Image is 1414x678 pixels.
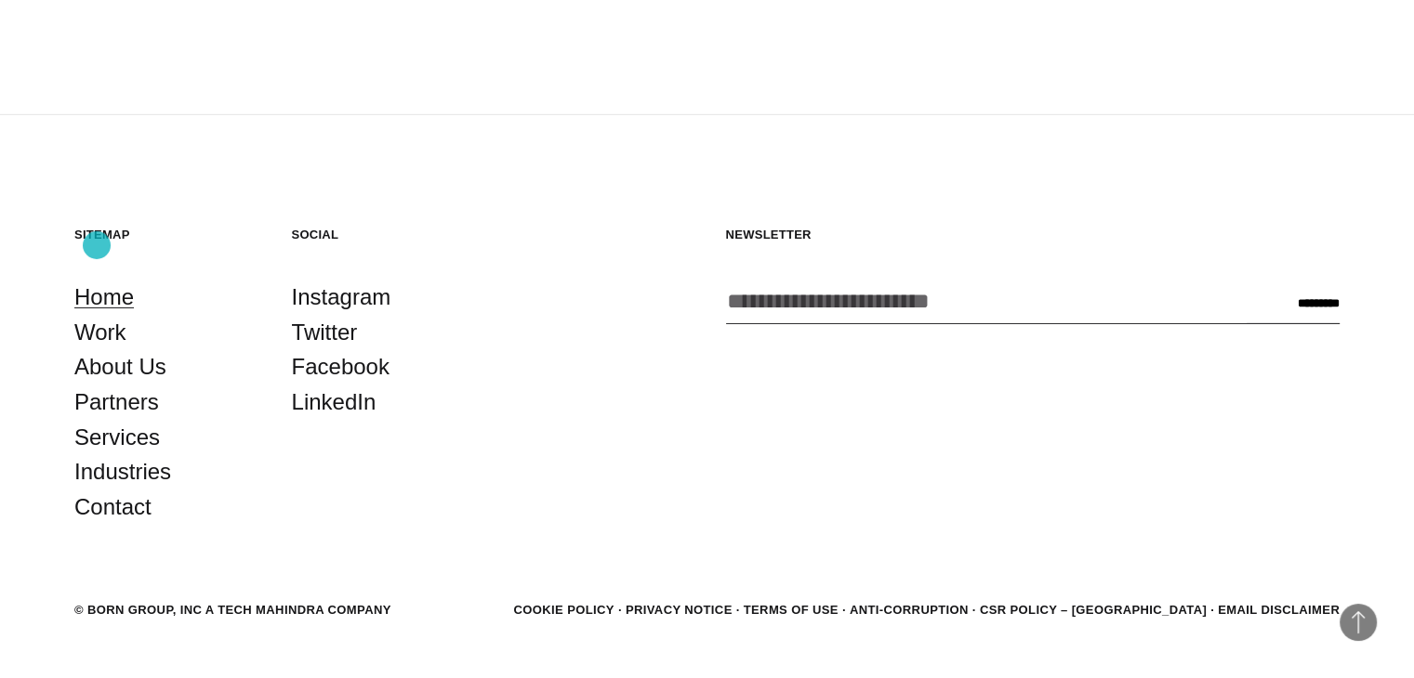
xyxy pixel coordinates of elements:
a: Cookie Policy [513,603,614,617]
h5: Newsletter [726,227,1341,242]
button: Back to Top [1340,604,1377,641]
a: Contact [74,489,152,525]
a: Industries [74,454,171,489]
a: Twitter [292,315,358,350]
a: LinkedIn [292,385,377,420]
div: © BORN GROUP, INC A Tech Mahindra Company [74,601,391,619]
a: Email Disclaimer [1218,603,1340,617]
a: Terms of Use [744,603,839,617]
a: Privacy Notice [626,603,733,617]
h5: Sitemap [74,227,255,242]
a: Home [74,280,134,315]
a: Work [74,315,126,350]
a: Anti-Corruption [850,603,969,617]
a: CSR POLICY – [GEOGRAPHIC_DATA] [980,603,1207,617]
a: Instagram [292,280,391,315]
a: Services [74,420,160,455]
h5: Social [292,227,472,242]
a: Partners [74,385,159,420]
a: Facebook [292,349,390,385]
a: About Us [74,349,166,385]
